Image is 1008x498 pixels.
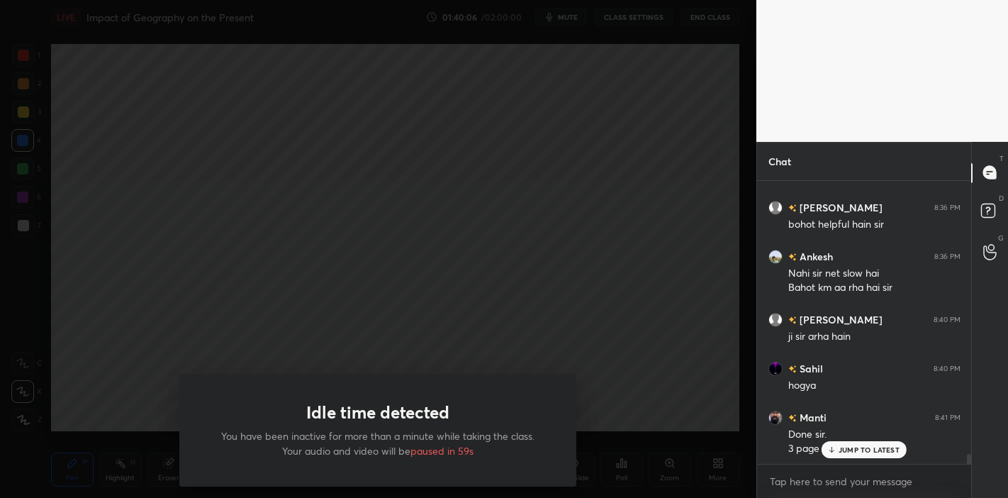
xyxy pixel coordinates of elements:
[788,267,961,281] div: Nahi sir net slow hai
[768,361,783,375] img: e3f400ae115b411eb81d088e7a4d242e.jpg
[788,169,961,183] div: sir
[788,365,797,373] img: no-rating-badge.077c3623.svg
[757,181,972,464] div: grid
[797,410,827,425] h6: Manti
[788,379,961,393] div: hogya
[788,428,961,442] div: Done sir.
[797,249,833,264] h6: Ankesh
[788,414,797,422] img: no-rating-badge.077c3623.svg
[768,312,783,326] img: default.png
[788,218,961,232] div: bohot helpful hain sir
[935,413,961,421] div: 8:41 PM
[788,442,961,456] div: 3 page
[788,253,797,261] img: no-rating-badge.077c3623.svg
[306,402,449,423] h1: Idle time detected
[797,361,823,376] h6: Sahil
[934,252,961,260] div: 8:36 PM
[934,203,961,211] div: 8:36 PM
[998,233,1004,243] p: G
[797,200,883,215] h6: [PERSON_NAME]
[213,428,542,458] p: You have been inactive for more than a minute while taking the class. Your audio and video will be
[999,193,1004,204] p: D
[797,312,883,327] h6: [PERSON_NAME]
[410,444,474,458] span: paused in 59s
[788,281,961,295] div: Bahot km aa rha hai sir
[934,315,961,323] div: 8:40 PM
[757,143,802,180] p: Chat
[934,364,961,372] div: 8:40 PM
[839,446,900,454] p: JUMP TO LATEST
[788,204,797,212] img: no-rating-badge.077c3623.svg
[999,153,1004,164] p: T
[788,330,961,344] div: ji sir arha hain
[768,249,783,263] img: 6d98ae7b61a8411e94ffb44bb3b2dcf6.jpg
[788,316,797,324] img: no-rating-badge.077c3623.svg
[768,410,783,424] img: e7a5c9f329974ac0b77fe450ad421062.jpg
[768,200,783,214] img: default.png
